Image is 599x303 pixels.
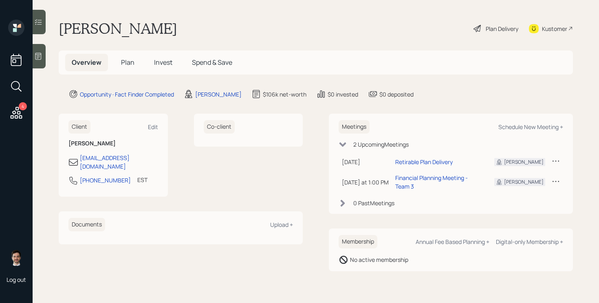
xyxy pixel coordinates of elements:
[80,176,131,184] div: [PHONE_NUMBER]
[542,24,567,33] div: Kustomer
[496,238,563,246] div: Digital-only Membership +
[328,90,358,99] div: $0 invested
[137,176,148,184] div: EST
[68,120,90,134] h6: Client
[504,178,544,186] div: [PERSON_NAME]
[379,90,414,99] div: $0 deposited
[353,140,409,149] div: 2 Upcoming Meeting s
[395,173,481,191] div: Financial Planning Meeting - Team 3
[339,120,370,134] h6: Meetings
[342,178,389,187] div: [DATE] at 1:00 PM
[342,158,389,166] div: [DATE]
[59,20,177,37] h1: [PERSON_NAME]
[72,58,101,67] span: Overview
[204,120,235,134] h6: Co-client
[154,58,172,67] span: Invest
[7,276,26,283] div: Log out
[353,199,394,207] div: 0 Past Meeting s
[121,58,134,67] span: Plan
[270,221,293,228] div: Upload +
[339,235,377,248] h6: Membership
[19,102,27,110] div: 4
[148,123,158,131] div: Edit
[263,90,306,99] div: $106k net-worth
[486,24,518,33] div: Plan Delivery
[498,123,563,131] div: Schedule New Meeting +
[68,218,105,231] h6: Documents
[80,90,174,99] div: Opportunity · Fact Finder Completed
[395,158,453,166] div: Retirable Plan Delivery
[416,238,489,246] div: Annual Fee Based Planning +
[68,140,158,147] h6: [PERSON_NAME]
[80,154,158,171] div: [EMAIL_ADDRESS][DOMAIN_NAME]
[192,58,232,67] span: Spend & Save
[195,90,242,99] div: [PERSON_NAME]
[8,250,24,266] img: jonah-coleman-headshot.png
[504,158,544,166] div: [PERSON_NAME]
[350,255,408,264] div: No active membership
